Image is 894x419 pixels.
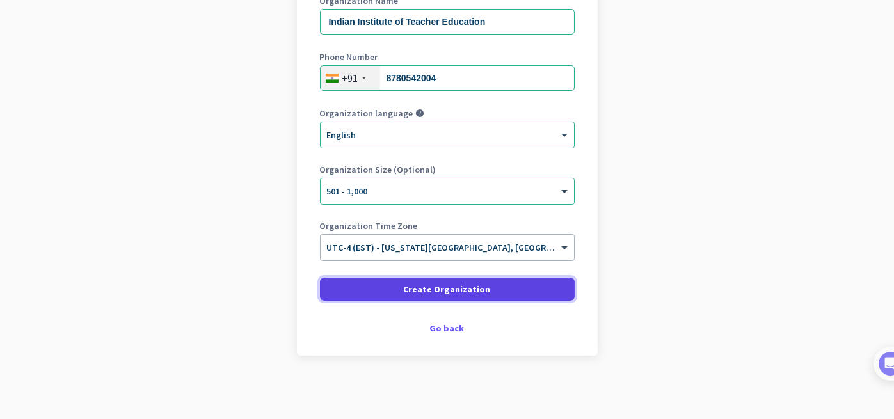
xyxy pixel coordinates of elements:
[342,72,358,84] div: +91
[320,278,575,301] button: Create Organization
[320,324,575,333] div: Go back
[320,65,575,91] input: 74104 10123
[320,165,575,174] label: Organization Size (Optional)
[320,52,575,61] label: Phone Number
[320,221,575,230] label: Organization Time Zone
[416,109,425,118] i: help
[320,9,575,35] input: What is the name of your organization?
[320,109,413,118] label: Organization language
[404,283,491,296] span: Create Organization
